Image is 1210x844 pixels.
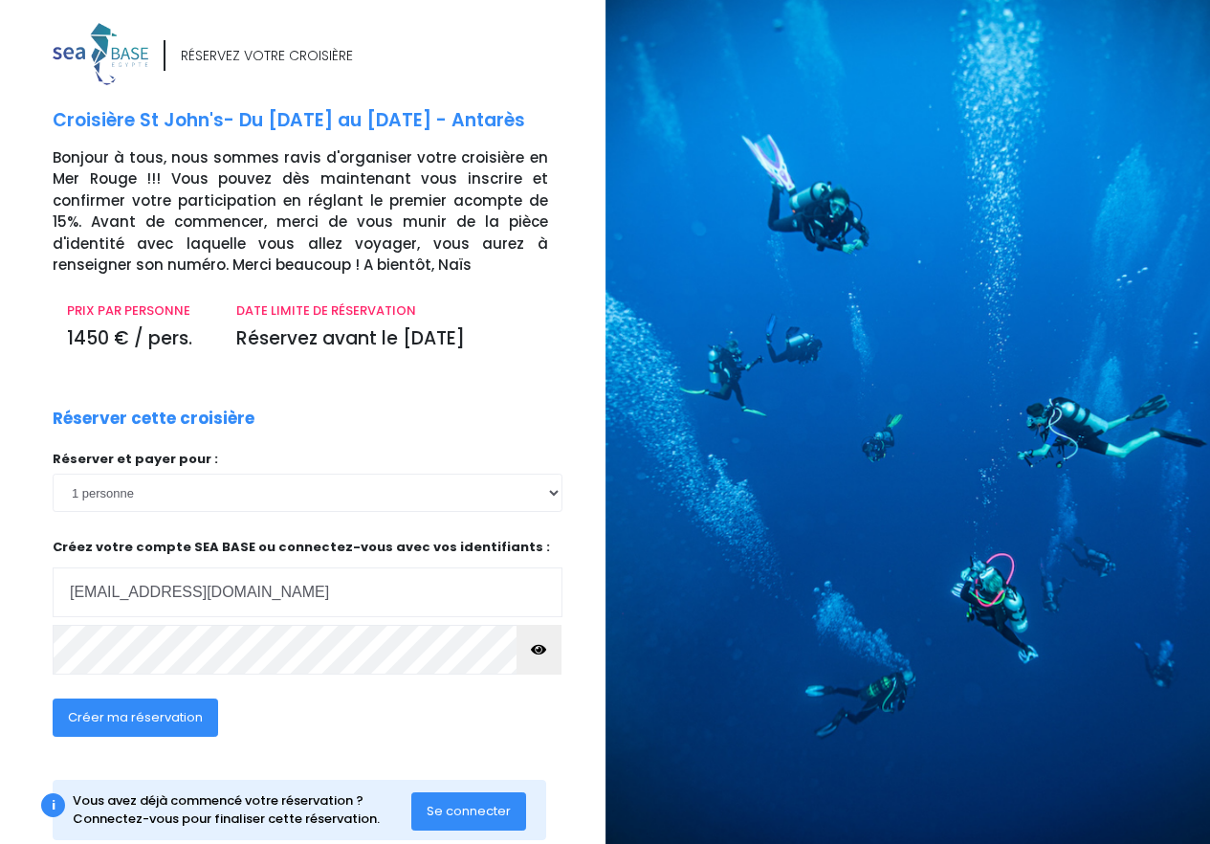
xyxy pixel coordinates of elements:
[67,325,208,353] p: 1450 € / pers.
[236,325,547,353] p: Réservez avant le [DATE]
[68,708,203,726] span: Créer ma réservation
[411,802,526,818] a: Se connecter
[53,538,562,617] p: Créez votre compte SEA BASE ou connectez-vous avec vos identifiants :
[53,107,591,135] p: Croisière St John's- Du [DATE] au [DATE] - Antarès
[41,793,65,817] div: i
[53,567,562,617] input: Adresse email
[53,147,591,277] p: Bonjour à tous, nous sommes ravis d'organiser votre croisière en Mer Rouge !!! Vous pouvez dès ma...
[73,791,412,829] div: Vous avez déjà commencé votre réservation ? Connectez-vous pour finaliser cette réservation.
[53,699,218,737] button: Créer ma réservation
[53,23,148,85] img: logo_color1.png
[53,450,562,469] p: Réserver et payer pour :
[181,46,353,66] div: RÉSERVEZ VOTRE CROISIÈRE
[67,301,208,321] p: PRIX PAR PERSONNE
[411,792,526,831] button: Se connecter
[427,802,511,820] span: Se connecter
[236,301,547,321] p: DATE LIMITE DE RÉSERVATION
[53,407,254,432] p: Réserver cette croisière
